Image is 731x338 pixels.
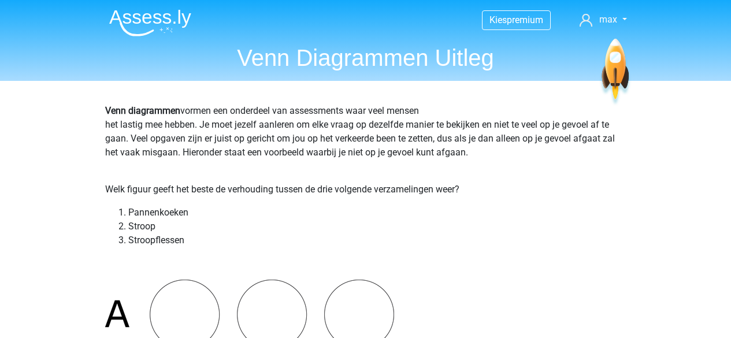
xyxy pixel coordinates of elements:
li: Stroopflessen [128,233,626,247]
p: vormen een onderdeel van assessments waar veel mensen het lastig mee hebben. Je moet jezelf aanle... [105,104,626,173]
img: Assessly [109,9,191,36]
span: Kies [489,14,507,25]
span: max [599,14,617,25]
li: Stroop [128,220,626,233]
li: Pannenkoeken [128,206,626,220]
img: spaceship.7d73109d6933.svg [599,39,631,106]
a: Kiespremium [483,12,550,28]
b: Venn diagrammen [105,105,180,116]
h1: Venn Diagrammen Uitleg [100,44,632,72]
p: Welk figuur geeft het beste de verhouding tussen de drie volgende verzamelingen weer? [105,183,626,196]
span: premium [507,14,543,25]
a: max [575,13,631,27]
